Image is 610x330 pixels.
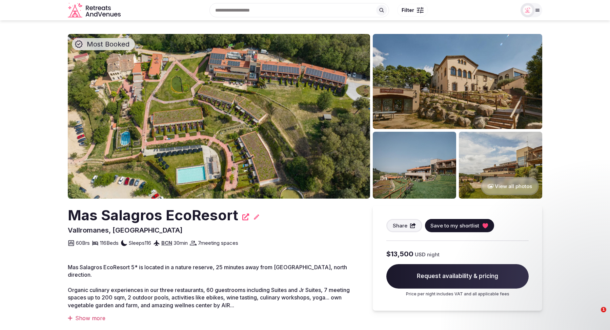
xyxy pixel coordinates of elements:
a: BCN [161,240,172,246]
button: Save to my shortlist [425,219,494,232]
span: 7 meeting spaces [198,239,238,246]
img: Venue cover photo [68,34,370,199]
span: 1 [601,307,606,312]
svg: Retreats and Venues company logo [68,3,122,18]
p: Price per night includes VAT and all applicable fees [386,291,529,297]
span: $13,500 [386,249,413,259]
span: 60 Brs [76,239,90,246]
span: 30 min [174,239,188,246]
img: Venue gallery photo [373,132,456,199]
span: Vallromanes, [GEOGRAPHIC_DATA] [68,226,183,234]
button: Filter [397,4,428,17]
img: Matt Grant Oakes [523,5,532,15]
span: Mas Salagros EcoResort 5* is located in a nature reserve, 25 minutes away from [GEOGRAPHIC_DATA],... [68,264,347,278]
img: Venue gallery photo [373,34,542,129]
span: Share [393,222,407,229]
span: Filter [402,7,414,14]
span: Organic culinary experiences in our three restaurants, 60 guestrooms including Suites and Jr Suit... [68,287,350,309]
iframe: Intercom live chat [587,307,603,323]
span: Sleeps 116 [129,239,151,246]
img: Venue gallery photo [459,132,542,199]
h2: Mas Salagros EcoResort [68,205,238,225]
div: Show more [68,314,359,322]
span: Save to my shortlist [430,222,479,229]
span: night [427,251,440,258]
span: Request availability & pricing [386,264,529,289]
span: 116 Beds [100,239,119,246]
button: Share [386,219,422,232]
a: Visit the homepage [68,3,122,18]
span: USD [415,251,426,258]
button: View all photos [481,177,539,195]
span: Most Booked [84,39,132,49]
div: Most Booked [72,38,135,50]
